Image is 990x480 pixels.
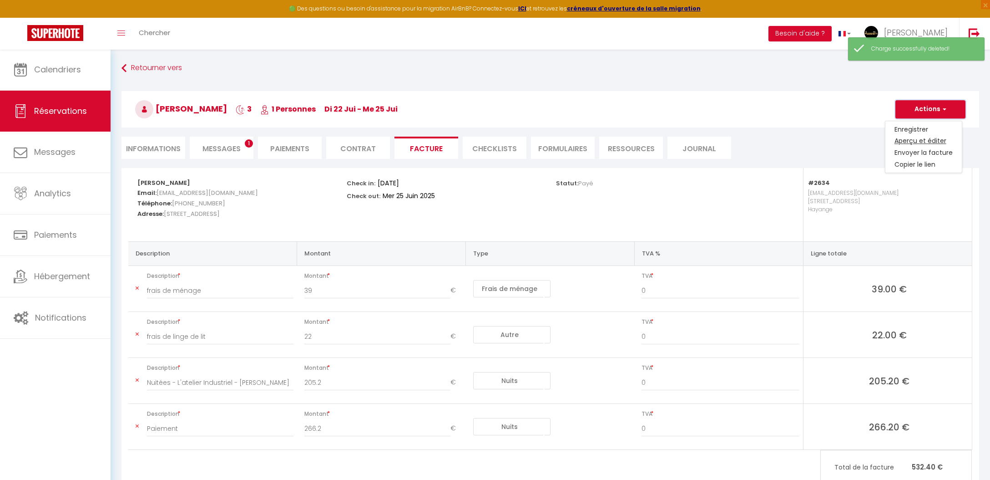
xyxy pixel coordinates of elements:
span: Réservations [34,105,87,117]
a: créneaux d'ouverture de la salle migration [567,5,701,12]
span: [PHONE_NUMBER] [172,197,225,210]
span: di 22 Jui - me 25 Jui [324,104,398,114]
a: ... [PERSON_NAME] [858,18,959,50]
span: Description [147,362,293,374]
span: TVA [641,270,799,282]
a: Retourner vers [121,60,979,77]
span: 1 [245,139,253,148]
span: Montant [304,316,462,328]
span: Analytics [34,188,71,199]
a: Copier le lien [885,159,962,171]
th: Ligne totale [803,241,972,266]
li: FORMULAIRES [531,137,595,159]
li: Paiements [258,137,322,159]
span: Messages [202,143,241,154]
span: [PERSON_NAME] [884,27,948,38]
span: Total de la facture [834,462,912,472]
span: 266.20 € [811,420,968,433]
p: 532.40 € [821,457,971,477]
button: Actions [895,100,965,118]
span: Paiements [34,229,77,240]
th: Type [466,241,635,266]
span: [PERSON_NAME] [135,103,227,114]
th: Montant [297,241,466,266]
span: Hébergement [34,271,90,282]
span: Montant [304,362,462,374]
span: Payé [578,179,593,188]
span: 1 Personnes [260,104,316,114]
strong: Email: [137,189,157,197]
div: Charge successfully deleted! [871,45,975,53]
li: Ressources [599,137,663,159]
a: ICI [518,5,526,12]
span: 39.00 € [811,282,968,295]
strong: #2634 [808,179,830,187]
p: [EMAIL_ADDRESS][DOMAIN_NAME] [STREET_ADDRESS] Hayange [808,187,963,232]
span: TVA [641,408,799,420]
p: Check out: [347,190,380,200]
li: Facture [394,137,458,159]
li: Contrat [326,137,390,159]
th: TVA % [634,241,803,266]
button: Ouvrir le widget de chat LiveChat [7,4,35,31]
span: € [450,374,462,391]
span: 3 [236,104,252,114]
img: logout [969,28,980,39]
button: Besoin d'aide ? [768,26,832,41]
strong: Téléphone: [137,199,172,208]
span: Messages [34,146,76,158]
span: [EMAIL_ADDRESS][DOMAIN_NAME] [157,186,258,199]
p: Statut: [556,177,593,188]
p: Check in: [347,177,375,188]
li: Journal [667,137,731,159]
strong: [PERSON_NAME] [137,179,190,187]
span: Notifications [35,312,86,323]
span: TVA [641,316,799,328]
span: Description [147,408,293,420]
span: € [450,282,462,299]
span: Montant [304,408,462,420]
span: [STREET_ADDRESS] [164,207,220,220]
span: Description [147,270,293,282]
a: Aperçu et éditer [885,135,962,147]
strong: Adresse: [137,209,164,218]
span: Calendriers [34,64,81,75]
img: ... [864,26,878,40]
span: 205.20 € [811,374,968,387]
li: CHECKLISTS [463,137,526,159]
span: Chercher [139,28,170,37]
iframe: Chat [951,439,983,473]
span: 22.00 € [811,328,968,341]
a: Envoyer la facture [885,147,962,159]
span: Description [147,316,293,328]
span: € [450,328,462,345]
a: Chercher [132,18,177,50]
span: € [450,420,462,437]
a: Enregistrer [885,123,962,135]
th: Description [128,241,297,266]
li: Informations [121,137,185,159]
span: TVA [641,362,799,374]
span: Montant [304,270,462,282]
img: Super Booking [27,25,83,41]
